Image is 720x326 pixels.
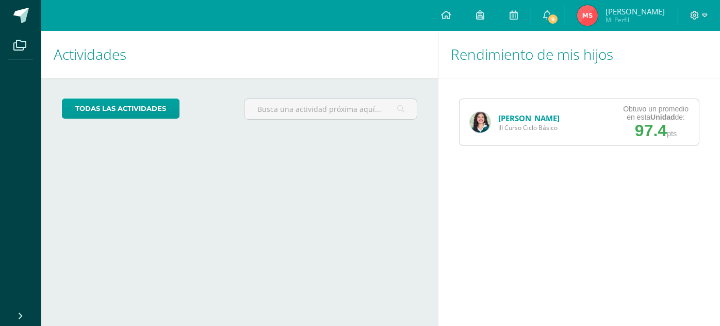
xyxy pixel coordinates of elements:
a: [PERSON_NAME] [498,113,560,123]
span: Mi Perfil [606,15,665,24]
div: Obtuvo un promedio en esta de: [623,105,689,121]
span: [PERSON_NAME] [606,6,665,17]
h1: Rendimiento de mis hijos [451,31,708,78]
img: d48e4e73a194f2323fe0e89abb34aad8.png [470,112,490,133]
strong: Unidad [650,113,675,121]
span: III Curso Ciclo Básico [498,123,560,132]
a: todas las Actividades [62,99,179,119]
h1: Actividades [54,31,426,78]
span: 9 [547,13,559,25]
span: pts [667,129,677,138]
span: 97.4 [635,121,667,140]
img: fb703a472bdb86d4ae91402b7cff009e.png [577,5,598,26]
input: Busca una actividad próxima aquí... [244,99,417,119]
